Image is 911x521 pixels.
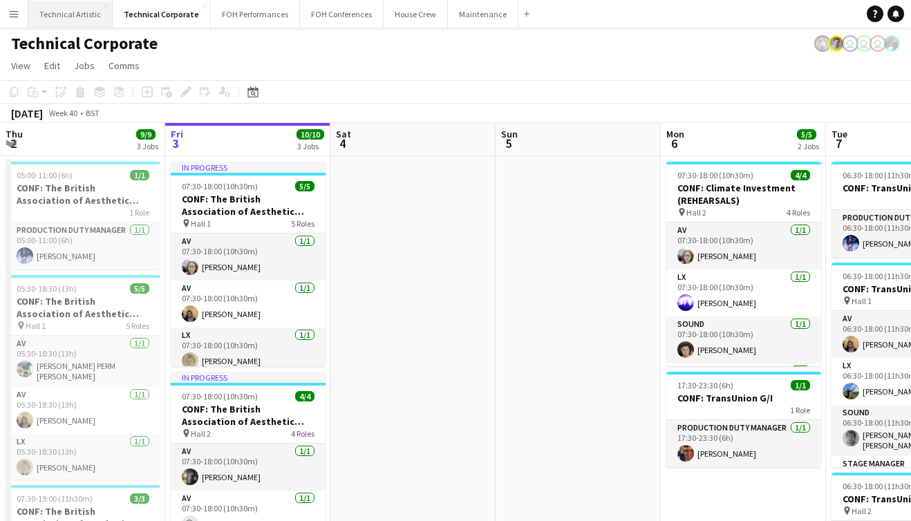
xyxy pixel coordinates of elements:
span: Sun [501,128,518,140]
span: Hall 1 [852,296,872,306]
span: 6 [664,135,684,151]
span: 07:30-18:00 (10h30m) [677,170,753,180]
span: 4 Roles [787,207,810,218]
span: 4 Roles [291,428,314,439]
span: Thu [6,128,23,140]
h3: CONF: TransUnion G/I [666,392,821,404]
span: 07:30-18:00 (10h30m) [182,181,258,191]
div: 3 Jobs [297,141,323,151]
span: 5 Roles [291,218,314,229]
h3: CONF: The British Association of Aesthetic Plastic Surgeons [171,403,326,428]
app-user-avatar: Liveforce Admin [842,35,858,52]
span: 7 [829,135,847,151]
app-card-role: AV1/105:30-18:30 (13h)[PERSON_NAME] [6,387,160,434]
span: 4/4 [295,391,314,401]
div: 3 Jobs [137,141,158,151]
button: FOH Performances [211,1,300,28]
div: 2 Jobs [798,141,819,151]
app-card-role: AV1/107:30-18:00 (10h30m)[PERSON_NAME] [666,222,821,269]
app-card-role: Production Duty Manager1/117:30-23:30 (6h)[PERSON_NAME] [666,420,821,467]
div: In progress [171,372,326,383]
span: View [11,59,30,72]
span: 4 [334,135,351,151]
h3: CONF: Climate Investment (REHEARSALS) [666,182,821,207]
app-card-role: AV1/107:30-18:00 (10h30m)[PERSON_NAME] [171,234,326,281]
span: 5/5 [797,129,816,140]
span: Hall 2 [852,506,872,516]
span: 3/3 [130,493,149,504]
span: Hall 2 [191,428,211,439]
span: Fri [171,128,183,140]
div: In progress [171,162,326,173]
span: 2 [3,135,23,151]
app-card-role: Sound1/107:30-18:00 (10h30m)[PERSON_NAME] [666,316,821,363]
h1: Technical Corporate [11,33,158,54]
span: 1 Role [790,405,810,415]
span: 05:30-18:30 (13h) [17,283,77,294]
button: House Crew [384,1,448,28]
h3: CONF: The British Association of Aesthetic Plastic Surgeons [171,193,326,218]
span: Edit [44,59,60,72]
button: Technical Artistic [28,1,113,28]
span: Sat [336,128,351,140]
span: 9/9 [136,129,156,140]
app-job-card: 17:30-23:30 (6h)1/1CONF: TransUnion G/I1 RoleProduction Duty Manager1/117:30-23:30 (6h)[PERSON_NAME] [666,372,821,467]
span: 1 Role [129,207,149,218]
app-job-card: 05:30-18:30 (13h)5/5CONF: The British Association of Aesthetic Plastic Surgeons Hall 15 RolesAV1/... [6,275,160,480]
app-card-role: AV1/107:30-18:00 (10h30m)[PERSON_NAME] [171,281,326,328]
span: 05:00-11:00 (6h) [17,170,73,180]
span: 4/4 [791,170,810,180]
button: FOH Conferences [300,1,384,28]
a: View [6,57,36,75]
span: 5/5 [295,181,314,191]
span: Comms [109,59,140,72]
span: 07:30-19:00 (11h30m) [17,493,93,504]
div: [DATE] [11,106,43,120]
h3: CONF: The British Association of Aesthetic Plastic Surgeons [6,295,160,320]
h3: CONF: The British Association of Aesthetic Plastic Surgeons [6,182,160,207]
button: Technical Corporate [113,1,211,28]
span: 5 Roles [126,321,149,331]
span: Tue [832,128,847,140]
app-user-avatar: Krisztian PERM Vass [814,35,831,52]
span: 07:30-18:00 (10h30m) [182,391,258,401]
span: 5/5 [130,283,149,294]
app-user-avatar: Liveforce Admin [870,35,886,52]
span: Hall 1 [26,321,46,331]
app-job-card: 05:00-11:00 (6h)1/1CONF: The British Association of Aesthetic Plastic Surgeons1 RoleProduction Du... [6,162,160,269]
a: Edit [39,57,66,75]
app-card-role: LX1/107:30-18:00 (10h30m)[PERSON_NAME] [171,328,326,375]
span: Mon [666,128,684,140]
app-user-avatar: Zubair PERM Dhalla [883,35,900,52]
app-user-avatar: Tom PERM Jeyes [828,35,845,52]
app-card-role: LX1/107:30-18:00 (10h30m)[PERSON_NAME] [666,269,821,316]
app-job-card: 07:30-18:00 (10h30m)4/4CONF: Climate Investment (REHEARSALS) Hall 24 RolesAV1/107:30-18:00 (10h30... [666,162,821,366]
a: Jobs [68,57,100,75]
app-card-role: Production Duty Manager1/105:00-11:00 (6h)[PERSON_NAME] [6,222,160,269]
a: Comms [103,57,145,75]
div: BST [86,108,100,118]
span: 3 [169,135,183,151]
span: 10/10 [297,129,324,140]
span: Week 40 [46,108,80,118]
span: 5 [499,135,518,151]
span: Hall 1 [191,218,211,229]
app-card-role: LX1/105:30-18:30 (13h)[PERSON_NAME] [6,434,160,481]
button: Maintenance [448,1,518,28]
span: Hall 2 [686,207,706,218]
app-job-card: In progress07:30-18:00 (10h30m)5/5CONF: The British Association of Aesthetic Plastic Surgeons Hal... [171,162,326,366]
span: Jobs [74,59,95,72]
span: 17:30-23:30 (6h) [677,380,733,390]
app-user-avatar: Liveforce Admin [856,35,872,52]
app-card-role: AV1/107:30-18:00 (10h30m)[PERSON_NAME] [171,444,326,491]
app-card-role: AV1/105:30-18:30 (13h)[PERSON_NAME] PERM [PERSON_NAME] [6,336,160,387]
span: 1/1 [130,170,149,180]
app-card-role: Stage Manager1/1 [666,363,821,410]
span: 1/1 [791,380,810,390]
